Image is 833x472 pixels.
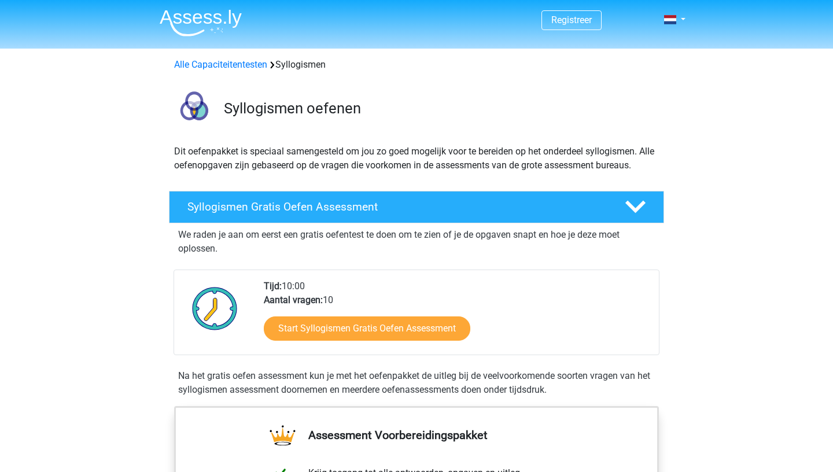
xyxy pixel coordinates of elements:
[174,145,659,172] p: Dit oefenpakket is speciaal samengesteld om jou zo goed mogelijk voor te bereiden op het onderdee...
[264,294,323,305] b: Aantal vragen:
[160,9,242,36] img: Assessly
[224,99,655,117] h3: Syllogismen oefenen
[178,228,655,256] p: We raden je aan om eerst een gratis oefentest te doen om te zien of je de opgaven snapt en hoe je...
[264,281,282,292] b: Tijd:
[264,316,470,341] a: Start Syllogismen Gratis Oefen Assessment
[169,58,664,72] div: Syllogismen
[164,191,669,223] a: Syllogismen Gratis Oefen Assessment
[255,279,658,355] div: 10:00 10
[174,59,267,70] a: Alle Capaciteitentesten
[187,200,606,213] h4: Syllogismen Gratis Oefen Assessment
[551,14,592,25] a: Registreer
[169,86,219,135] img: syllogismen
[174,369,659,397] div: Na het gratis oefen assessment kun je met het oefenpakket de uitleg bij de veelvoorkomende soorte...
[186,279,244,337] img: Klok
